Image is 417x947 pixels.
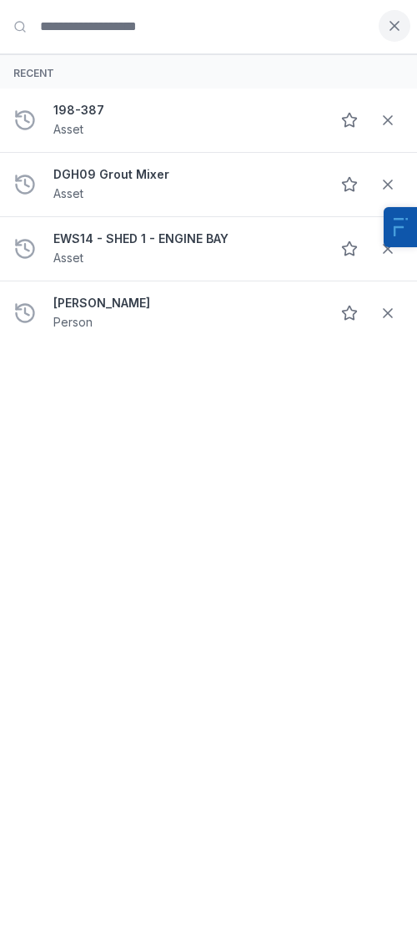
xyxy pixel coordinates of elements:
[53,166,317,203] a: DGH09 Grout MixerAsset
[53,102,317,119] strong: 198-387
[53,102,317,139] a: 198-387Asset
[53,166,317,183] strong: DGH09 Grout Mixer
[53,230,317,247] strong: EWS14 - SHED 1 - ENGINE BAY
[53,230,317,267] a: EWS14 - SHED 1 - ENGINE BAYAsset
[53,315,93,329] span: Person
[53,122,83,136] span: Asset
[13,67,54,79] span: Recent
[53,186,83,200] span: Asset
[53,295,317,332] a: [PERSON_NAME]Person
[53,251,83,265] span: Asset
[53,295,317,311] strong: [PERSON_NAME]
